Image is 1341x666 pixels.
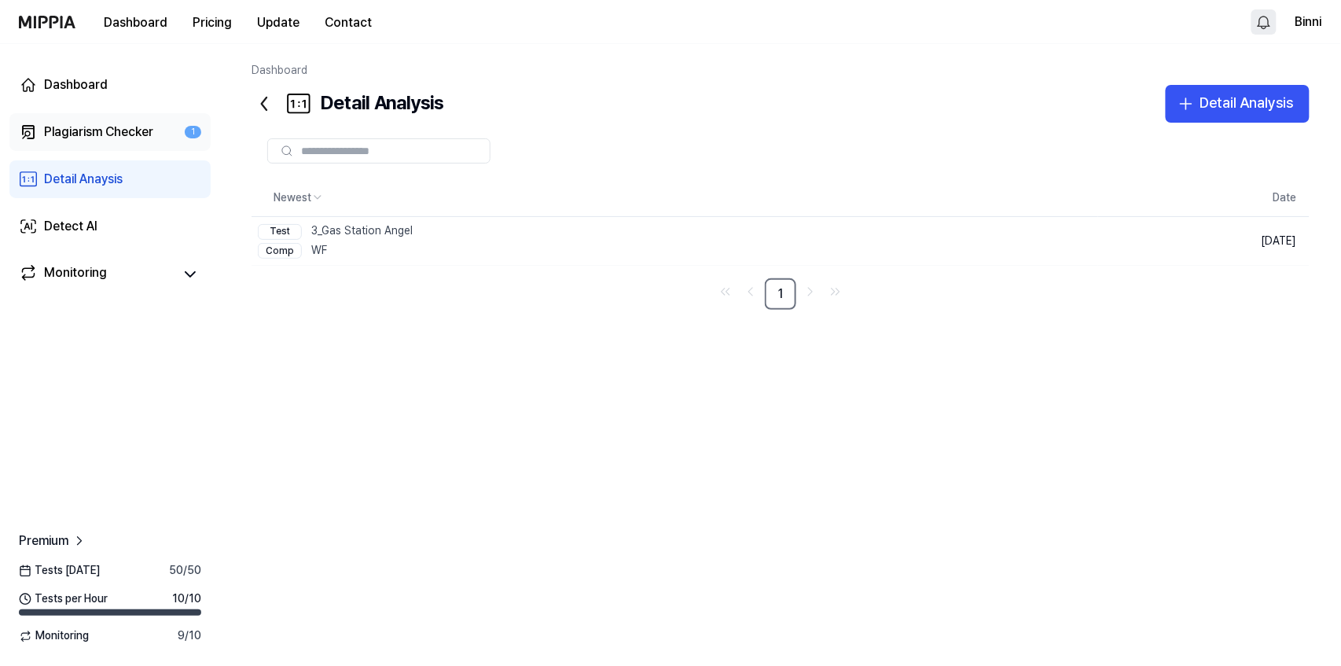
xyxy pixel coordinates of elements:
[19,532,68,550] span: Premium
[740,281,762,303] a: Go to previous page
[44,75,108,94] div: Dashboard
[252,217,1098,265] a: Test3_Gas Station AngelCompWF
[169,563,201,579] span: 50 / 50
[258,224,302,240] div: Test
[1166,85,1310,123] button: Detail Analysis
[1255,13,1273,31] img: 알림
[9,113,211,151] a: Plagiarism Checker1
[178,628,201,644] span: 9 / 10
[180,7,244,39] button: Pricing
[91,7,180,39] button: Dashboard
[258,243,302,259] div: Comp
[172,591,201,607] span: 10 / 10
[19,16,75,28] img: logo
[44,170,123,189] div: Detail Anaysis
[244,7,312,39] button: Update
[44,217,97,236] div: Detect AI
[44,263,107,285] div: Monitoring
[19,591,108,607] span: Tests per Hour
[19,628,89,644] span: Monitoring
[19,563,100,579] span: Tests [DATE]
[258,243,413,259] div: WF
[312,7,384,39] button: Contact
[9,160,211,198] a: Detail Anaysis
[258,223,413,239] div: 3_Gas Station Angel
[825,281,847,303] a: Go to last page
[9,66,211,104] a: Dashboard
[1200,92,1294,115] div: Detail Analysis
[1098,179,1310,217] th: Date
[765,278,796,310] a: 1
[715,281,737,303] a: Go to first page
[252,278,1310,310] nav: pagination
[252,64,307,76] a: Dashboard
[1098,217,1310,266] td: [DATE]
[252,85,443,123] div: Detail Analysis
[1295,13,1322,31] button: Binni
[19,263,173,285] a: Monitoring
[185,126,201,139] div: 1
[19,532,87,550] a: Premium
[799,281,821,303] a: Go to next page
[44,123,153,142] div: Plagiarism Checker
[244,1,312,44] a: Update
[9,208,211,245] a: Detect AI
